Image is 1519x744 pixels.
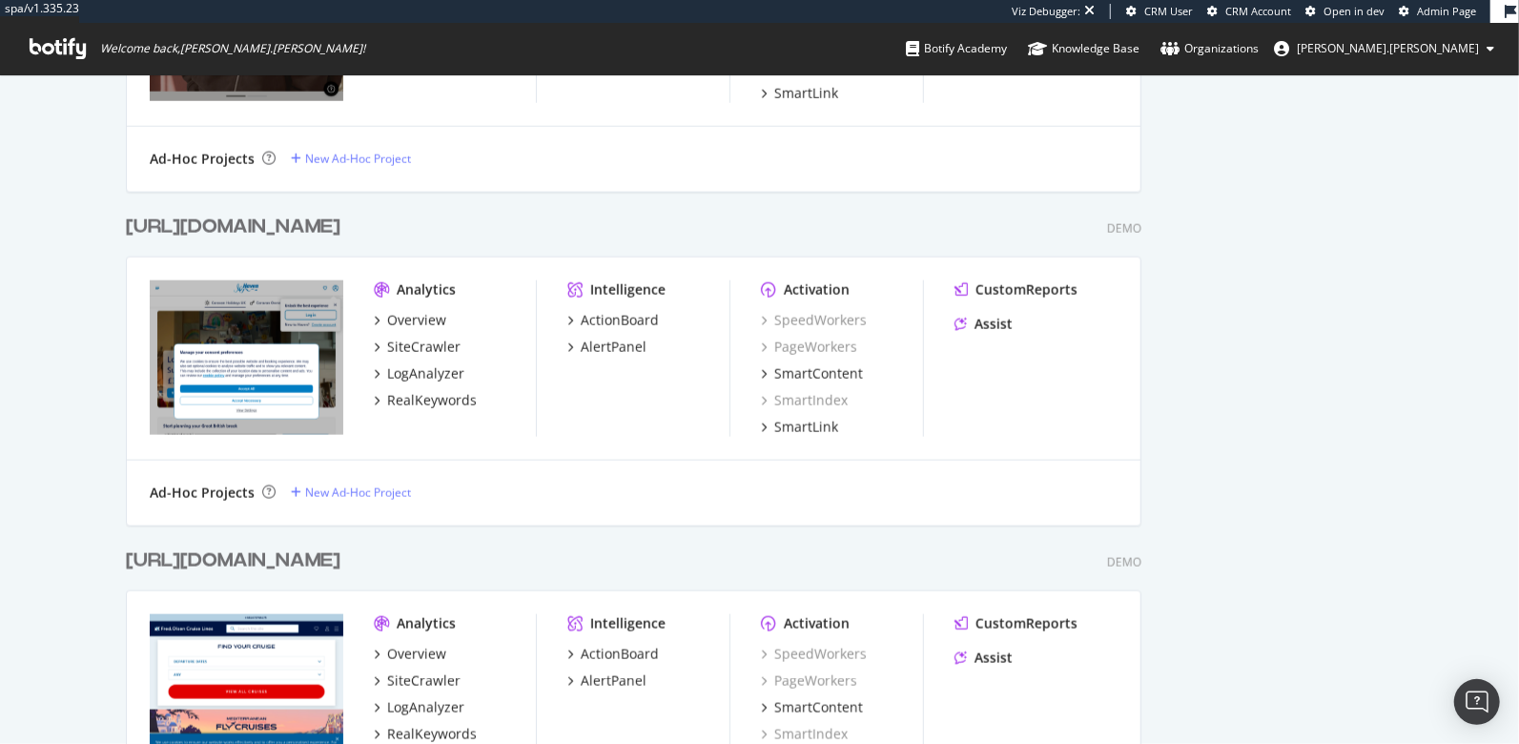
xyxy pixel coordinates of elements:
[387,338,461,357] div: SiteCrawler
[387,364,464,383] div: LogAnalyzer
[1144,4,1193,18] span: CRM User
[761,84,838,103] a: SmartLink
[374,672,461,691] a: SiteCrawler
[374,364,464,383] a: LogAnalyzer
[761,698,863,717] a: SmartContent
[906,23,1007,74] a: Botify Academy
[567,645,659,664] a: ActionBoard
[387,725,477,744] div: RealKeywords
[374,338,461,357] a: SiteCrawler
[374,725,477,744] a: RealKeywords
[150,280,343,435] img: Aug11crawls_haven.com/_bbl
[150,484,255,503] div: Ad-Hoc Projects
[761,311,867,330] a: SpeedWorkers
[581,645,659,664] div: ActionBoard
[975,614,1078,633] div: CustomReports
[1417,4,1476,18] span: Admin Page
[581,672,647,691] div: AlertPanel
[305,485,411,501] div: New Ad-Hoc Project
[761,391,848,410] a: SmartIndex
[374,391,477,410] a: RealKeywords
[975,649,1013,668] div: Assist
[374,311,446,330] a: Overview
[1160,23,1259,74] a: Organizations
[784,280,850,300] div: Activation
[1028,39,1139,58] div: Knowledge Base
[305,151,411,167] div: New Ad-Hoc Project
[100,41,365,56] span: Welcome back, [PERSON_NAME].[PERSON_NAME] !
[387,698,464,717] div: LogAnalyzer
[387,391,477,410] div: RealKeywords
[784,614,850,633] div: Activation
[975,315,1013,334] div: Assist
[761,338,857,357] a: PageWorkers
[1454,679,1500,725] div: Open Intercom Messenger
[955,315,1013,334] a: Assist
[387,645,446,664] div: Overview
[590,614,666,633] div: Intelligence
[126,548,340,575] div: [URL][DOMAIN_NAME]
[1207,4,1291,19] a: CRM Account
[291,151,411,167] a: New Ad-Hoc Project
[1225,4,1291,18] span: CRM Account
[1305,4,1385,19] a: Open in dev
[567,672,647,691] a: AlertPanel
[761,418,838,437] a: SmartLink
[291,485,411,501] a: New Ad-Hoc Project
[397,614,456,633] div: Analytics
[1297,40,1479,56] span: emma.mcgillis
[1012,4,1080,19] div: Viz Debugger:
[126,214,340,241] div: [URL][DOMAIN_NAME]
[774,364,863,383] div: SmartContent
[1107,554,1141,570] div: Demo
[374,698,464,717] a: LogAnalyzer
[590,280,666,300] div: Intelligence
[761,645,867,664] a: SpeedWorkers
[761,364,863,383] a: SmartContent
[150,150,255,169] div: Ad-Hoc Projects
[1126,4,1193,19] a: CRM User
[1028,23,1139,74] a: Knowledge Base
[581,338,647,357] div: AlertPanel
[761,725,848,744] a: SmartIndex
[1399,4,1476,19] a: Admin Page
[1259,33,1509,64] button: [PERSON_NAME].[PERSON_NAME]
[397,280,456,300] div: Analytics
[774,698,863,717] div: SmartContent
[126,214,348,241] a: [URL][DOMAIN_NAME]
[374,645,446,664] a: Overview
[955,280,1078,300] a: CustomReports
[1107,220,1141,237] div: Demo
[975,280,1078,300] div: CustomReports
[1324,4,1385,18] span: Open in dev
[387,672,461,691] div: SiteCrawler
[126,548,348,575] a: [URL][DOMAIN_NAME]
[567,311,659,330] a: ActionBoard
[955,649,1013,668] a: Assist
[581,311,659,330] div: ActionBoard
[387,311,446,330] div: Overview
[1160,39,1259,58] div: Organizations
[955,614,1078,633] a: CustomReports
[774,418,838,437] div: SmartLink
[906,39,1007,58] div: Botify Academy
[774,84,838,103] div: SmartLink
[567,338,647,357] a: AlertPanel
[761,672,857,691] a: PageWorkers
